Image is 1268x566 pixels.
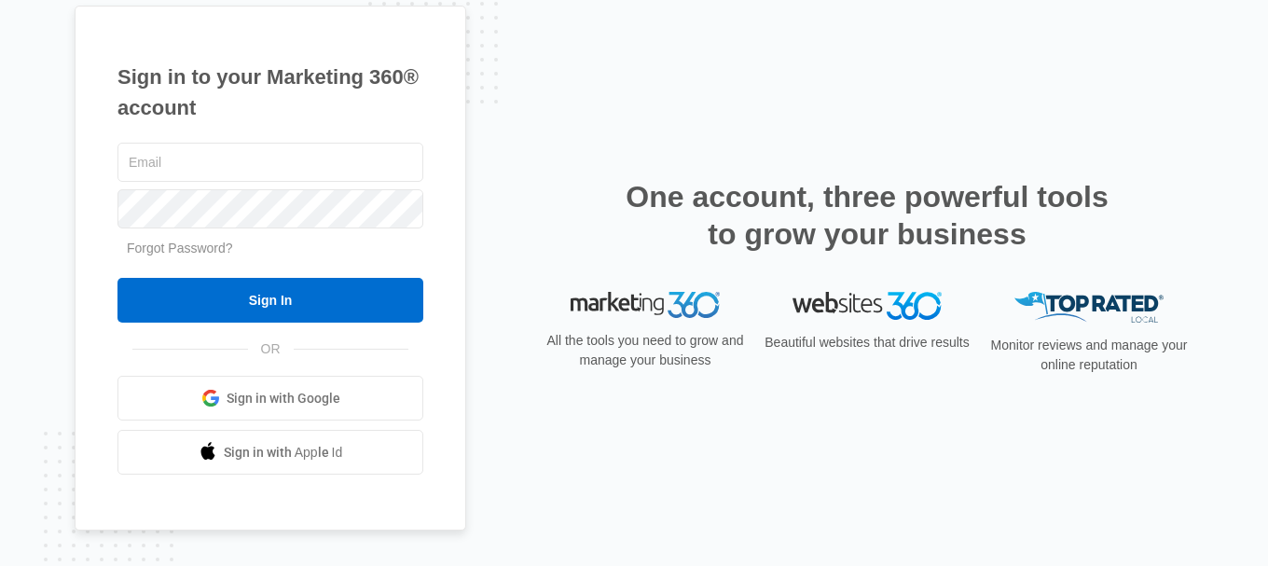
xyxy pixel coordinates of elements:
[117,278,423,323] input: Sign In
[224,443,343,462] span: Sign in with Apple Id
[117,143,423,182] input: Email
[117,376,423,421] a: Sign in with Google
[620,178,1114,253] h2: One account, three powerful tools to grow your business
[127,241,233,255] a: Forgot Password?
[792,292,942,319] img: Websites 360
[571,292,720,318] img: Marketing 360
[541,331,750,370] p: All the tools you need to grow and manage your business
[248,339,294,359] span: OR
[985,336,1193,375] p: Monitor reviews and manage your online reputation
[1014,292,1164,323] img: Top Rated Local
[117,430,423,475] a: Sign in with Apple Id
[117,62,423,123] h1: Sign in to your Marketing 360® account
[227,389,340,408] span: Sign in with Google
[763,333,972,352] p: Beautiful websites that drive results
